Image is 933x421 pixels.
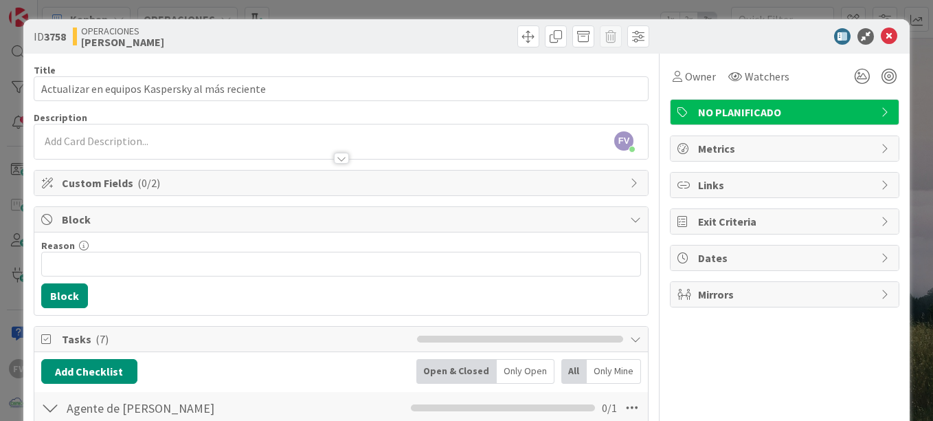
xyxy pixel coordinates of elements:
span: ID [34,28,66,45]
div: Only Open [497,359,554,384]
div: Only Mine [587,359,641,384]
span: ( 0/2 ) [137,176,160,190]
b: 3758 [44,30,66,43]
b: [PERSON_NAME] [81,36,164,47]
span: Tasks [62,331,410,347]
label: Title [34,64,56,76]
span: Metrics [698,140,874,157]
span: FV [614,131,633,151]
button: Add Checklist [41,359,137,384]
div: All [561,359,587,384]
input: type card name here... [34,76,649,101]
span: Description [34,111,87,124]
span: Block [62,211,623,228]
span: OPERACIONES [81,25,164,36]
span: Exit Criteria [698,213,874,230]
span: ( 7 ) [95,332,109,346]
span: Custom Fields [62,175,623,191]
span: Watchers [745,68,789,85]
div: Open & Closed [416,359,497,384]
span: 0 / 1 [602,400,617,416]
span: Links [698,177,874,193]
label: Reason [41,239,75,252]
button: Block [41,283,88,308]
span: Dates [698,250,874,266]
span: NO PLANIFICADO [698,104,874,120]
span: Mirrors [698,286,874,303]
span: Owner [685,68,716,85]
input: Add Checklist... [62,396,316,420]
